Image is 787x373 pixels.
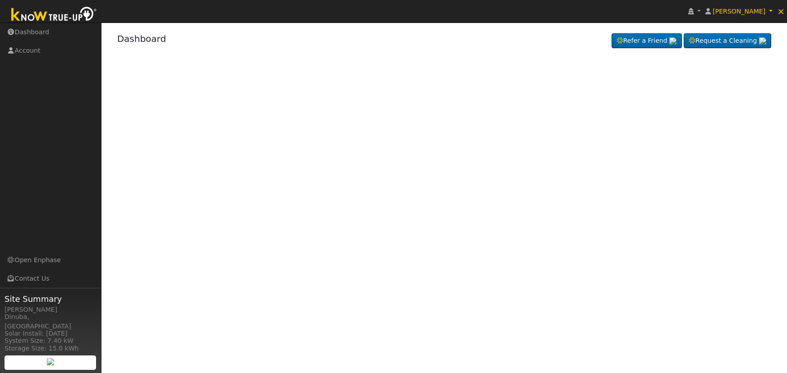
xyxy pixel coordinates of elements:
a: Request a Cleaning [684,33,771,49]
div: Storage Size: 15.0 kWh [5,344,97,353]
div: Dinuba, [GEOGRAPHIC_DATA] [5,312,97,331]
span: × [777,6,785,17]
div: Solar Install: [DATE] [5,329,97,338]
img: retrieve [759,37,766,45]
img: retrieve [47,358,54,365]
img: Know True-Up [7,5,101,25]
a: Refer a Friend [612,33,682,49]
span: Site Summary [5,293,97,305]
div: [PERSON_NAME] [5,305,97,314]
img: retrieve [669,37,677,45]
span: [PERSON_NAME] [713,8,765,15]
a: Dashboard [117,33,166,44]
div: System Size: 7.40 kW [5,336,97,346]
